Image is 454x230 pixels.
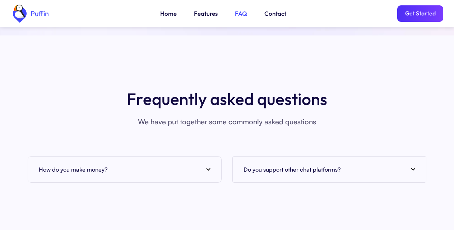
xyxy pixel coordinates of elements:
a: Contact [264,9,286,18]
img: arrow [206,168,210,171]
h4: Do you support other chat platforms? [244,164,341,175]
a: Get Started [397,5,443,22]
div: Puffin [29,10,49,17]
a: Features [194,9,218,18]
a: home [11,5,49,23]
img: arrow [411,168,415,171]
p: We have put together some commonly asked questions [138,115,316,128]
a: FAQ [235,9,247,18]
h3: Frequently asked questions [127,87,327,110]
a: Home [160,9,177,18]
h4: How do you make money? [39,164,108,175]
